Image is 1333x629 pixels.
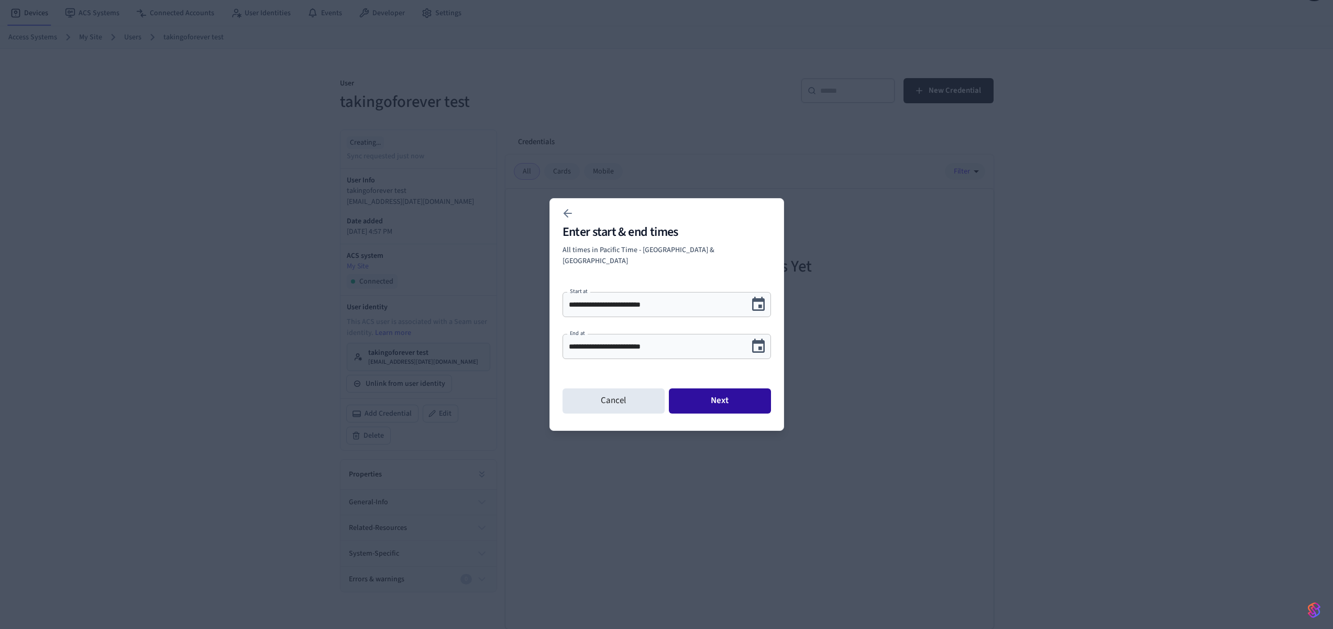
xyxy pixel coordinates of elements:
label: End at [570,329,585,337]
span: All times in Pacific Time - [GEOGRAPHIC_DATA] & [GEOGRAPHIC_DATA] [563,245,714,266]
button: Cancel [563,388,665,414]
button: Choose date, selected date is Sep 12, 2025 [746,334,770,359]
button: Choose date, selected date is Sep 11, 2025 [746,292,770,317]
img: SeamLogoGradient.69752ec5.svg [1308,602,1320,619]
label: Start at [570,287,588,295]
button: Next [669,388,771,414]
h2: Enter start & end times [563,226,771,238]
